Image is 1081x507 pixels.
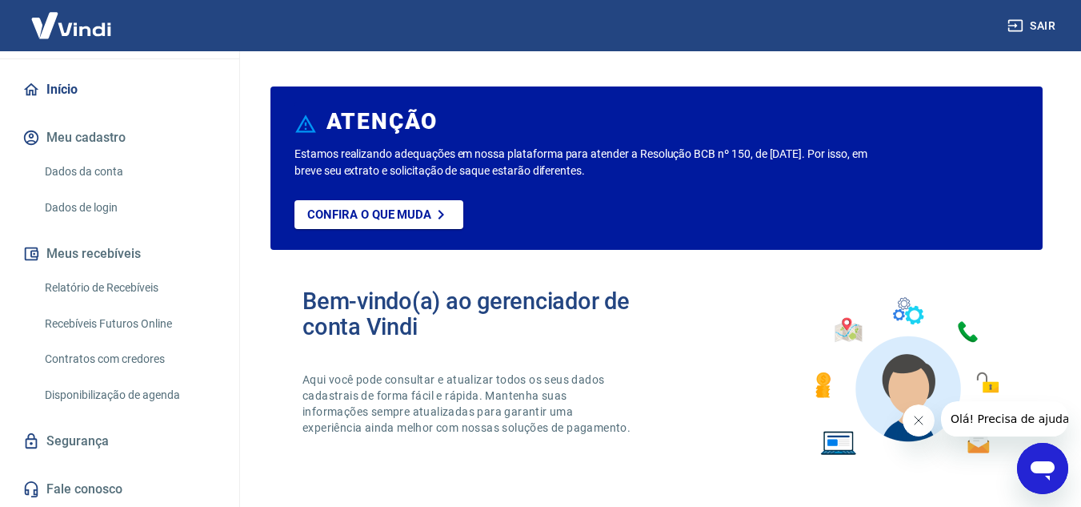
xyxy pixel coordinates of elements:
[38,272,220,304] a: Relatório de Recebíveis
[302,288,657,340] h2: Bem-vindo(a) ao gerenciador de conta Vindi
[294,146,874,179] p: Estamos realizando adequações em nossa plataforma para atender a Resolução BCB nº 150, de [DATE]....
[19,120,220,155] button: Meu cadastro
[1004,11,1062,41] button: Sair
[19,72,220,107] a: Início
[38,155,220,188] a: Dados da conta
[38,343,220,376] a: Contratos com credores
[801,288,1011,465] img: Imagem de um avatar masculino com diversos icones exemplificando as funcionalidades do gerenciado...
[302,372,634,436] p: Aqui você pode consultar e atualizar todos os seus dados cadastrais de forma fácil e rápida. Mant...
[903,404,935,437] iframe: Fechar mensagem
[307,207,431,222] p: Confira o que muda
[19,236,220,272] button: Meus recebíveis
[10,11,134,24] span: Olá! Precisa de ajuda?
[38,379,220,412] a: Disponibilização de agenda
[38,191,220,224] a: Dados de login
[19,472,220,507] a: Fale conosco
[294,200,463,229] a: Confira o que muda
[38,308,220,340] a: Recebíveis Futuros Online
[1017,443,1068,494] iframe: Botão para abrir a janela de mensagens
[941,401,1068,437] iframe: Mensagem da empresa
[326,114,438,130] h6: ATENÇÃO
[19,1,123,50] img: Vindi
[19,424,220,459] a: Segurança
